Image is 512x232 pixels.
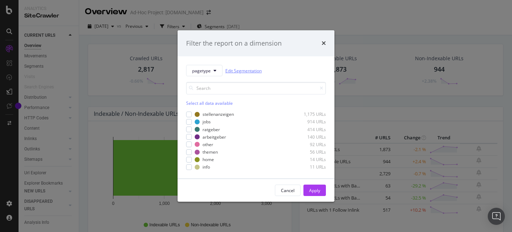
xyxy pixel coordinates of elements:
[291,149,326,155] div: 56 URLs
[309,187,320,194] div: Apply
[192,68,211,74] span: pagetype
[291,119,326,125] div: 914 URLs
[186,39,282,48] div: Filter the report on a dimension
[281,187,295,194] div: Cancel
[203,156,214,163] div: home
[291,134,326,140] div: 140 URLs
[291,127,326,133] div: 414 URLs
[225,67,262,74] a: Edit Segmentation
[322,39,326,48] div: times
[186,82,326,94] input: Search
[203,149,218,155] div: themen
[203,127,220,133] div: ratgeber
[275,185,301,196] button: Cancel
[203,111,234,117] div: stellenanzeigen
[203,141,213,148] div: other
[203,134,226,140] div: arbeitgeber
[291,111,326,117] div: 1,175 URLs
[203,164,210,170] div: info
[291,164,326,170] div: 11 URLs
[303,185,326,196] button: Apply
[186,100,326,106] div: Select all data available
[203,119,211,125] div: jobs
[291,156,326,163] div: 14 URLs
[186,65,222,76] button: pagetype
[488,208,505,225] div: Open Intercom Messenger
[291,141,326,148] div: 92 URLs
[178,30,334,202] div: modal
